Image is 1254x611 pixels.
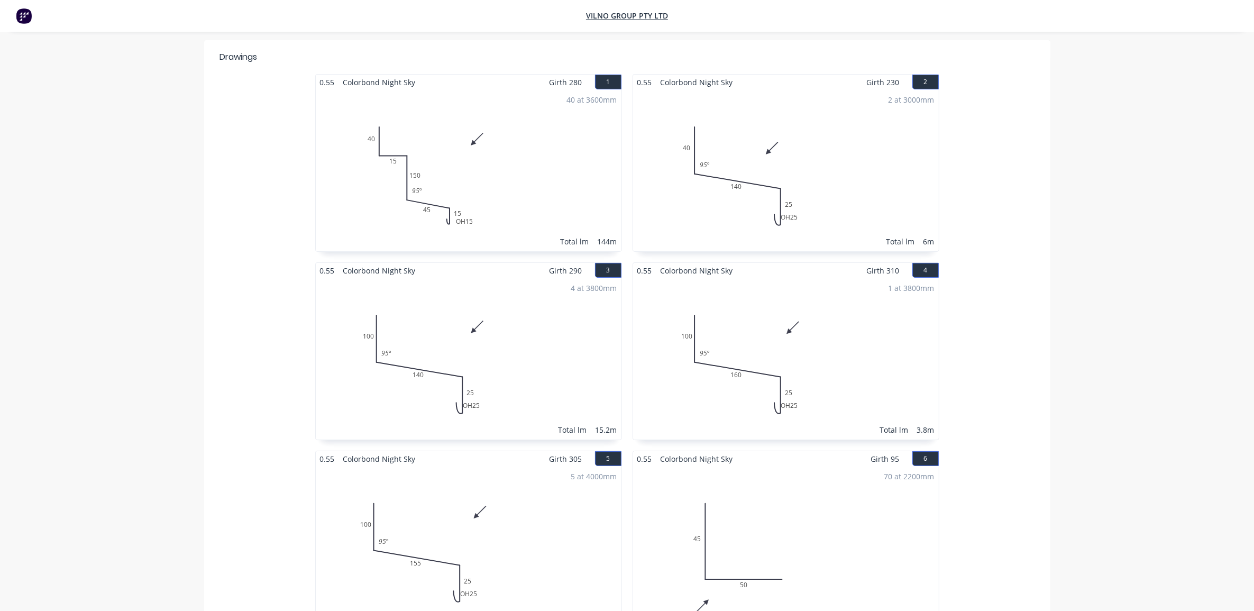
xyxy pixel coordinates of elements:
[867,263,900,278] span: Girth 310
[867,75,900,90] span: Girth 230
[889,282,935,294] div: 1 at 3800mm
[880,424,909,435] div: Total lm
[633,75,656,90] span: 0.55
[656,263,737,278] span: Colorbond Night Sky
[656,75,737,90] span: Colorbond Night Sky
[339,263,420,278] span: Colorbond Night Sky
[571,282,617,294] div: 4 at 3800mm
[633,90,939,251] div: 040140OH252595º2 at 3000mmTotal lm6m
[220,51,258,63] div: Drawings
[316,90,621,251] div: 0401515045OH151595º40 at 3600mmTotal lm144m
[595,451,621,466] button: 5
[923,236,935,247] div: 6m
[316,263,339,278] span: 0.55
[596,424,617,435] div: 15.2m
[917,424,935,435] div: 3.8m
[598,236,617,247] div: 144m
[884,471,935,482] div: 70 at 2200mm
[559,424,587,435] div: Total lm
[595,263,621,278] button: 3
[595,75,621,89] button: 1
[912,451,939,466] button: 6
[550,263,582,278] span: Girth 290
[561,236,589,247] div: Total lm
[571,471,617,482] div: 5 at 4000mm
[871,451,900,467] span: Girth 95
[316,75,339,90] span: 0.55
[339,75,420,90] span: Colorbond Night Sky
[550,451,582,467] span: Girth 305
[586,11,668,21] a: Vilno Group Pty Ltd
[316,451,339,467] span: 0.55
[550,75,582,90] span: Girth 280
[567,94,617,105] div: 40 at 3600mm
[633,451,656,467] span: 0.55
[316,278,621,440] div: 0100140OH252595º4 at 3800mmTotal lm15.2m
[886,236,915,247] div: Total lm
[912,263,939,278] button: 4
[633,263,656,278] span: 0.55
[656,451,737,467] span: Colorbond Night Sky
[889,94,935,105] div: 2 at 3000mm
[339,451,420,467] span: Colorbond Night Sky
[633,278,939,440] div: 0100160OH252595º1 at 3800mmTotal lm3.8m
[16,8,32,24] img: Factory
[912,75,939,89] button: 2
